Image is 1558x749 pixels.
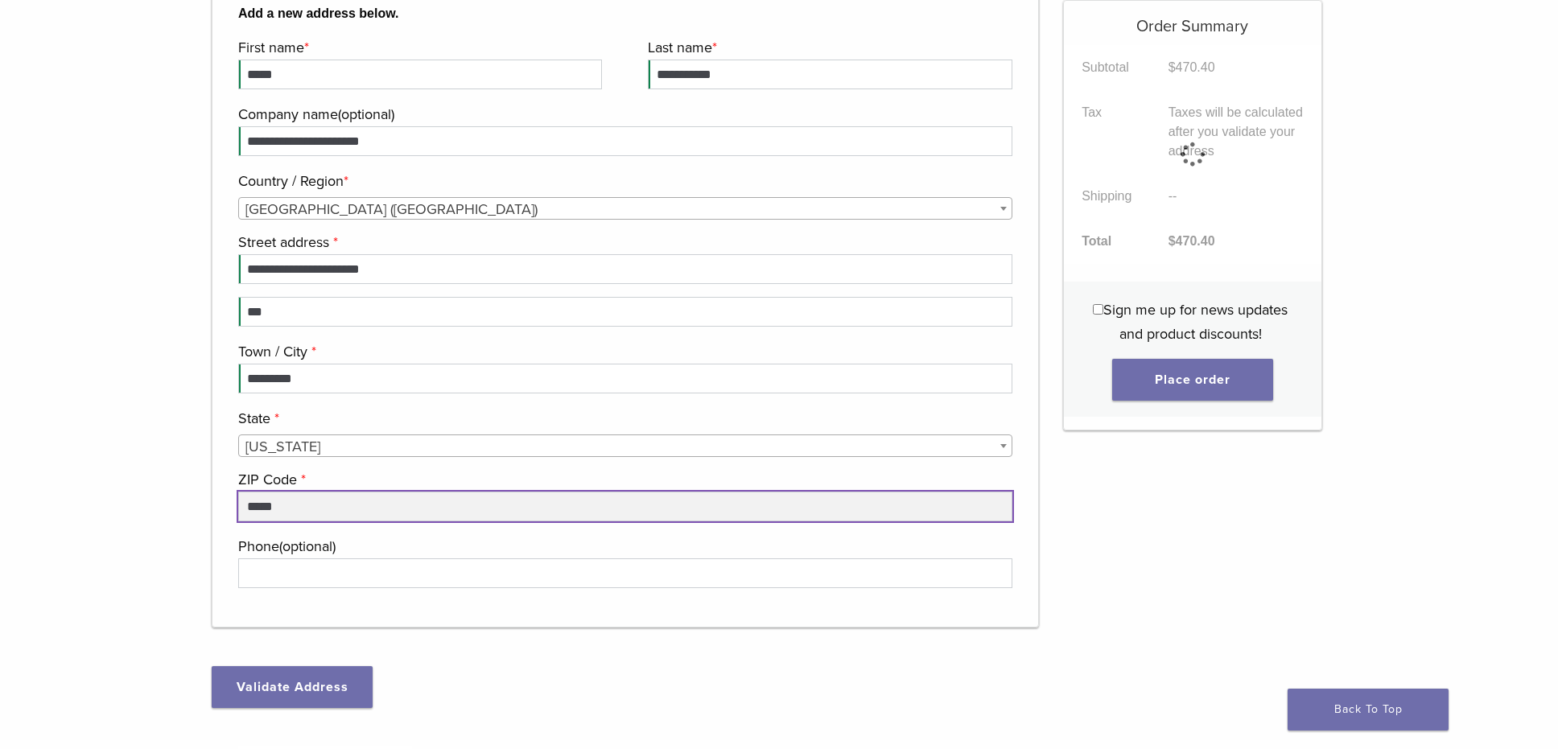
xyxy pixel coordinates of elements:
b: Add a new address below. [238,4,1012,23]
label: ZIP Code [238,467,1008,492]
input: Sign me up for news updates and product discounts! [1093,304,1103,315]
span: (optional) [338,105,394,123]
span: Sign me up for news updates and product discounts! [1103,301,1288,343]
label: Town / City [238,340,1008,364]
span: United States (US) [239,198,1012,220]
label: Street address [238,230,1008,254]
a: Back To Top [1288,689,1449,730]
label: Phone [238,534,1008,558]
label: Company name [238,102,1008,126]
span: (optional) [279,537,336,555]
span: Colorado [239,435,1012,458]
label: Country / Region [238,169,1008,193]
button: Validate Address [212,666,373,708]
h5: Order Summary [1064,1,1322,36]
label: First name [238,35,598,60]
label: State [238,406,1008,430]
button: Place order [1112,359,1273,401]
span: Country / Region [238,197,1012,220]
label: Last name [648,35,1008,60]
span: State [238,434,1012,457]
